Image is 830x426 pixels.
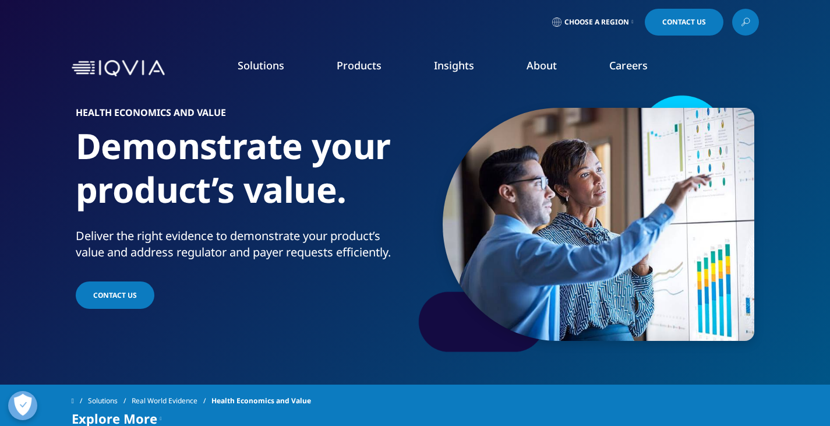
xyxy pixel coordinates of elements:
[8,391,37,420] button: Open Preferences
[76,108,411,124] h6: Health Economics and Value
[662,19,706,26] span: Contact Us
[76,124,411,228] h1: Demonstrate your product’s value.
[76,228,411,260] div: Deliver the right evidence to demonstrate your product’s value and address regulator and payer re...
[72,60,165,77] img: IQVIA Healthcare Information Technology and Pharma Clinical Research Company
[88,390,132,411] a: Solutions
[211,390,311,411] span: Health Economics and Value
[238,58,284,72] a: Solutions
[76,281,154,309] a: Contact Us
[645,9,723,36] a: Contact Us
[132,390,211,411] a: Real World Evidence
[169,41,759,96] nav: Primary
[337,58,382,72] a: Products
[564,17,629,27] span: Choose a Region
[434,58,474,72] a: Insights
[609,58,648,72] a: Careers
[72,411,157,425] span: Explore More
[93,290,137,300] span: Contact Us
[527,58,557,72] a: About
[443,108,754,341] img: 552_custom-photo_male-pointing-at-tv-wall-screen.jpg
